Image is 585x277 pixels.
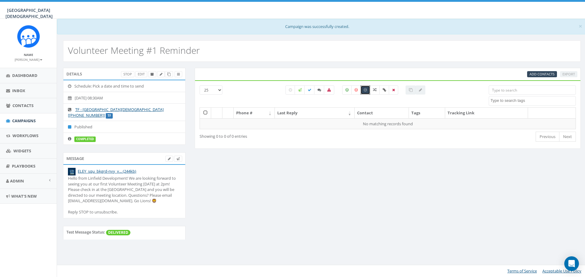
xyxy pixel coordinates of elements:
a: TF - [GEOGRAPHIC_DATA][DEMOGRAPHIC_DATA] [[PHONE_NUMBER]] [68,107,164,118]
span: Dashboard [12,73,37,78]
small: [PERSON_NAME] [15,57,42,62]
label: Bounced [324,85,334,95]
th: Tags [409,108,445,118]
span: Campaigns [12,118,36,123]
span: × [579,22,582,30]
div: Showing 0 to 0 of 0 entries [200,131,351,139]
div: Details [63,68,186,80]
th: Last Reply: activate to sort column ascending [275,108,354,118]
span: Admin [10,178,24,184]
th: Phone #: activate to sort column ascending [234,108,275,118]
div: Message [63,152,186,164]
textarea: Search [491,98,576,103]
span: Contacts [12,103,34,108]
a: ELEY_squ_bkgrd-nvy_v... (244kb) [78,168,136,174]
img: Rally_Corp_Icon_1.png [17,25,40,48]
i: Schedule: Pick a date and time to send [68,84,74,88]
label: Neutral [360,85,370,95]
span: Clone Campaign [167,72,171,76]
label: Mixed [370,85,380,95]
label: Pending [285,85,295,95]
label: Replied [314,85,324,95]
a: Next [559,132,576,142]
a: Previous [536,132,559,142]
span: CSV files only [530,72,555,76]
label: Removed [389,85,398,95]
label: Sending [295,85,305,95]
span: Playbooks [12,163,35,169]
span: [GEOGRAPHIC_DATA][DEMOGRAPHIC_DATA] [5,7,53,19]
li: Published [63,121,185,133]
div: Open Intercom Messenger [564,256,579,271]
a: Acceptable Use Policy [542,268,581,274]
th: Tracking Link [445,108,528,118]
span: Add Contacts [530,72,555,76]
small: Name [24,53,33,57]
a: Stop [121,71,134,78]
label: TF [106,113,113,119]
th: Contact [355,108,409,118]
label: Negative [351,85,361,95]
h2: Volunteer Meeting #1 Reminder [68,45,200,55]
a: [PERSON_NAME] [15,57,42,62]
span: Workflows [12,133,38,138]
li: Schedule: Pick a date and time to send [63,80,185,92]
span: Edit Campaign Title [160,72,162,76]
td: No matching records found [200,118,576,129]
i: Published [68,125,74,129]
span: Edit Campaign Body [168,156,171,161]
label: Positive [342,85,352,95]
label: Delivered [304,85,315,95]
li: [DATE] 08:30AM [63,92,185,104]
span: View Campaign Delivery Statistics [177,72,180,76]
div: Hello from Linfield Development! We are looking forward to seeing you at our first Volunteer Meet... [68,175,181,215]
input: Type to search [489,85,576,95]
a: Edit [135,71,147,78]
span: Inbox [12,88,25,93]
label: completed [74,137,96,142]
span: Widgets [13,148,31,154]
a: Terms of Service [507,268,537,274]
span: What's New [11,193,37,199]
span: Archive Campaign [151,72,154,76]
button: Close [579,23,582,29]
label: Test Message Status: [66,229,105,235]
a: Add Contacts [527,71,557,78]
span: Send Test Message [176,156,180,161]
span: DELIVERED [106,230,130,235]
label: Link Clicked [379,85,389,95]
